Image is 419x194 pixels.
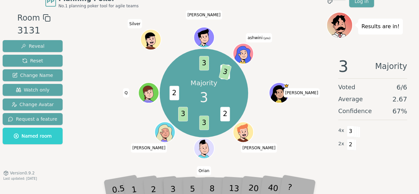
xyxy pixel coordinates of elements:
div: 3131 [17,24,50,37]
span: Yasmin is the host [284,83,288,88]
span: 2 x [338,140,344,148]
span: Click to change your name [284,88,320,97]
span: Last updated: [DATE] [3,177,37,180]
span: Average [338,95,363,104]
span: Click to change your name [131,143,167,153]
button: Version0.9.2 [3,170,35,176]
span: Version 0.9.2 [10,170,35,176]
span: Request a feature [8,116,57,122]
span: Named room [14,133,52,139]
span: Voted [338,83,355,92]
button: Request a feature [3,113,63,125]
span: Click to change your name [246,33,272,42]
span: 2 [220,107,230,121]
button: Click to change your avatar [234,44,253,63]
span: 3 [347,126,354,137]
span: 3 [219,64,232,80]
span: Change Avatar [12,101,54,108]
span: Room [17,12,40,24]
span: 67 % [393,106,407,116]
span: Click to change your name [128,19,142,29]
span: Confidence [338,106,372,116]
span: 4 x [338,127,344,134]
span: 3 [178,107,188,121]
span: Watch only [16,87,50,93]
span: (you) [263,37,271,40]
span: Click to change your name [241,143,277,153]
span: 3 [338,58,348,74]
span: 2 [347,139,354,150]
span: Majority [375,58,407,74]
span: Reveal [21,43,44,49]
span: Change Name [12,72,53,79]
span: 3 [199,56,209,71]
span: 2 [169,86,179,100]
button: Change Avatar [3,98,63,110]
p: Results are in! [361,22,399,31]
button: Reset [3,55,63,67]
button: Reveal [3,40,63,52]
span: Click to change your name [186,10,222,20]
span: 3 [199,116,209,130]
span: Reset [22,57,43,64]
button: Change Name [3,69,63,81]
p: Majority [190,78,217,88]
span: Click to change your name [197,166,211,175]
button: Named room [3,128,63,144]
span: No.1 planning poker tool for agile teams [59,3,139,9]
span: 2.67 [392,95,407,104]
span: 3 [200,88,208,107]
span: 6 / 6 [396,83,407,92]
span: Click to change your name [123,88,129,97]
button: Watch only [3,84,63,96]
